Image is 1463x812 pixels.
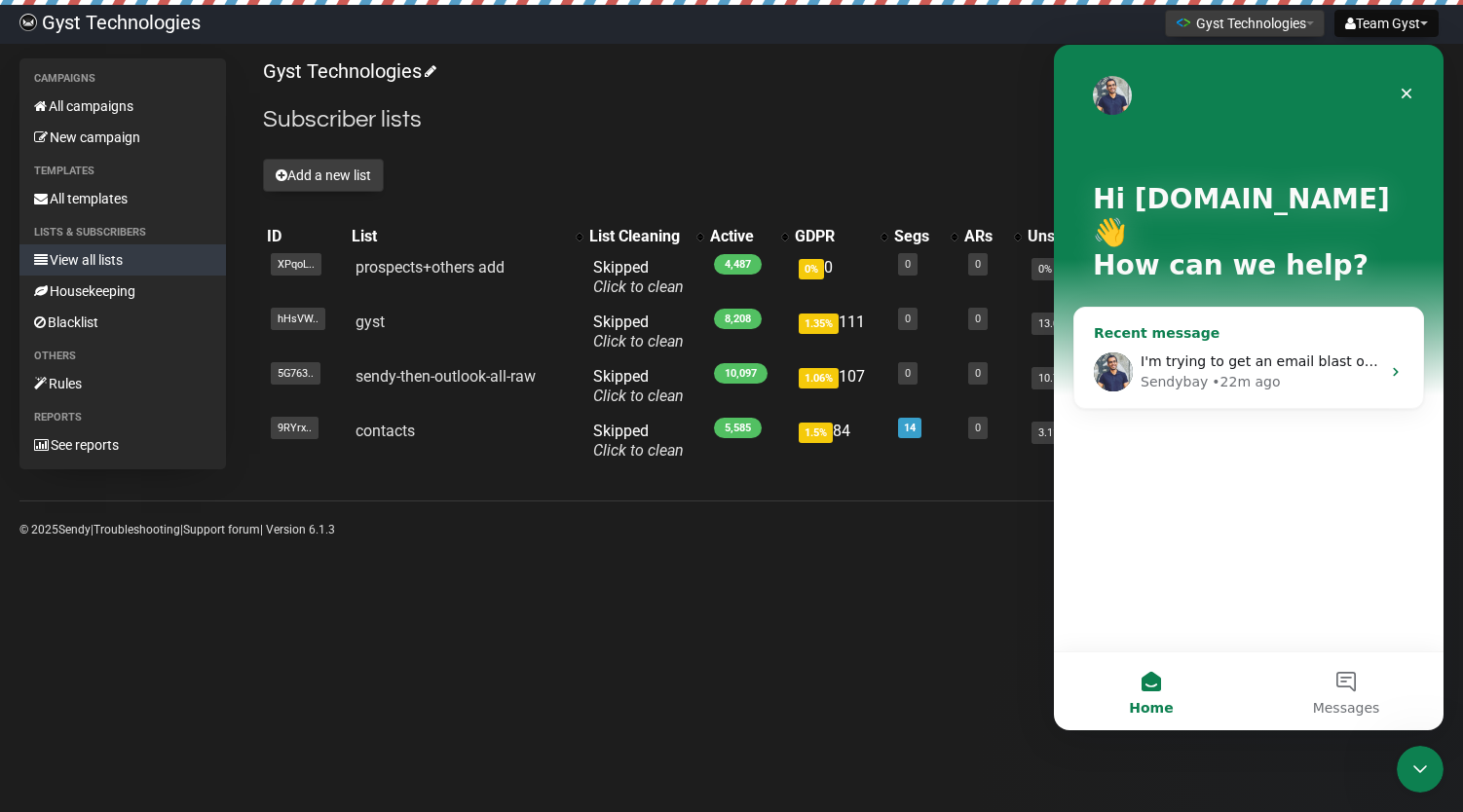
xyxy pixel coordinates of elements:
[1024,250,1169,305] td: 0
[905,367,911,380] a: 0
[271,253,321,276] span: XPqoL..
[19,221,226,244] li: Lists & subscribers
[348,223,585,250] th: List: No sort applied, activate to apply an ascending sort
[975,313,981,325] a: 0
[791,359,890,414] td: 107
[1024,414,1169,468] td: 179
[19,307,226,338] a: Blacklist
[19,91,226,122] a: All campaigns
[263,59,433,83] a: Gyst Technologies
[593,313,684,351] span: Skipped
[1024,223,1169,250] th: Unsubscribed: No sort applied, activate to apply an ascending sort
[19,406,226,429] li: Reports
[905,258,911,271] a: 0
[19,244,226,276] a: View all lists
[714,309,762,329] span: 8,208
[356,367,536,386] a: sendy-then-outlook-all-raw
[799,423,833,443] span: 1.5%
[263,102,1444,137] h2: Subscriber lists
[894,227,942,246] div: Segs
[19,429,226,461] a: See reports
[19,160,226,183] li: Templates
[593,367,684,405] span: Skipped
[975,258,981,271] a: 0
[1054,45,1444,730] iframe: Intercom live chat
[58,523,91,536] a: Sendy
[19,67,226,91] li: Campaigns
[271,362,320,385] span: 5G763..
[356,313,385,331] a: gyst
[271,417,319,439] span: 9RYrx..
[585,223,706,250] th: List Cleaning: No sort applied, activate to apply an ascending sort
[1032,313,1079,335] span: 13.01%
[19,368,226,399] a: Rules
[1397,746,1444,793] iframe: Intercom live chat
[19,122,226,153] a: New campaign
[799,314,839,334] span: 1.35%
[1032,258,1059,280] span: 0%
[714,418,762,438] span: 5,585
[960,223,1023,250] th: ARs: No sort applied, activate to apply an ascending sort
[714,254,762,275] span: 4,487
[964,227,1003,246] div: ARs
[710,227,770,246] div: Active
[1334,10,1439,37] button: Team Gyst
[94,523,180,536] a: Troubleshooting
[19,14,37,31] img: 4bbcbfc452d929a90651847d6746e700
[267,227,344,246] div: ID
[975,422,981,434] a: 0
[593,332,684,351] a: Click to clean
[356,258,505,277] a: prospects+others add
[183,523,260,536] a: Support forum
[904,422,916,434] a: 14
[589,227,687,246] div: List Cleaning
[352,227,566,246] div: List
[975,367,981,380] a: 0
[593,422,684,460] span: Skipped
[1165,10,1325,37] button: Gyst Technologies
[1024,359,1169,414] td: 1,213
[593,277,684,296] a: Click to clean
[19,519,335,540] p: © 2025 | | | Version 6.1.3
[1176,15,1191,30] img: 1.png
[905,313,911,325] a: 0
[19,276,226,307] a: Housekeeping
[263,159,384,192] button: Add a new list
[1028,227,1149,246] div: Unsubscribed
[19,183,226,214] a: All templates
[1024,305,1169,359] td: 1,228
[593,258,684,296] span: Skipped
[791,223,890,250] th: GDPR: No sort applied, activate to apply an ascending sort
[19,345,226,368] li: Others
[706,223,790,250] th: Active: No sort applied, activate to apply an ascending sort
[799,368,839,388] span: 1.06%
[356,422,415,440] a: contacts
[714,363,768,384] span: 10,097
[791,305,890,359] td: 111
[795,227,871,246] div: GDPR
[799,259,824,279] span: 0%
[593,441,684,460] a: Click to clean
[263,223,348,250] th: ID: No sort applied, sorting is disabled
[1032,422,1073,444] span: 3.11%
[271,308,325,330] span: hHsVW..
[890,223,961,250] th: Segs: No sort applied, activate to apply an ascending sort
[593,387,684,405] a: Click to clean
[791,250,890,305] td: 0
[1032,367,1079,389] span: 10.73%
[791,414,890,468] td: 84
